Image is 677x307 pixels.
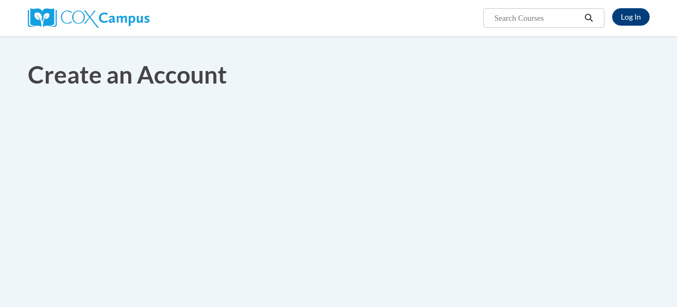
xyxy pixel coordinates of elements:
a: Log In [612,8,650,26]
img: Cox Campus [28,8,149,28]
input: Search Courses [493,11,580,25]
button: Search [580,11,597,25]
a: Cox Campus [28,13,149,22]
span: Create an Account [28,60,227,88]
i:  [584,14,594,22]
